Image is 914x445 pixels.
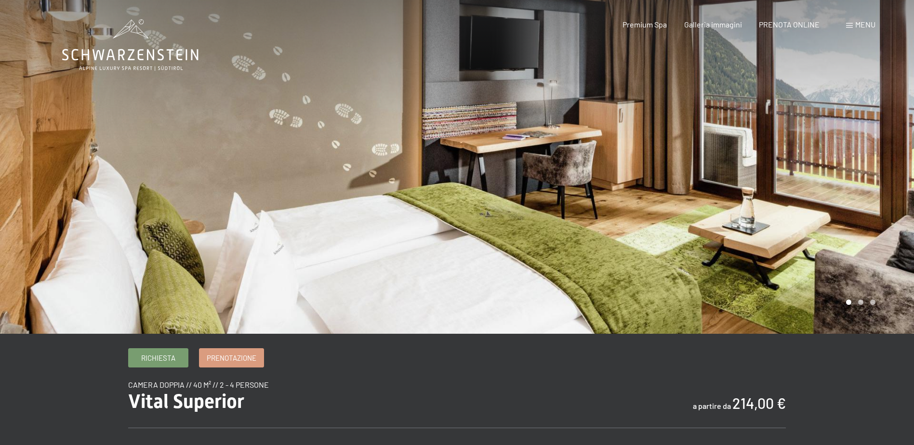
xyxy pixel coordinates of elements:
a: Galleria immagini [684,20,742,29]
span: a partire da [693,401,731,410]
span: Prenotazione [207,353,256,363]
span: camera doppia // 40 m² // 2 - 4 persone [128,380,269,389]
b: 214,00 € [732,394,786,412]
span: Menu [855,20,875,29]
a: Prenotazione [199,349,264,367]
a: Richiesta [129,349,188,367]
span: Vital Superior [128,390,244,413]
a: PRENOTA ONLINE [759,20,820,29]
a: Premium Spa [623,20,667,29]
span: Richiesta [141,353,175,363]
